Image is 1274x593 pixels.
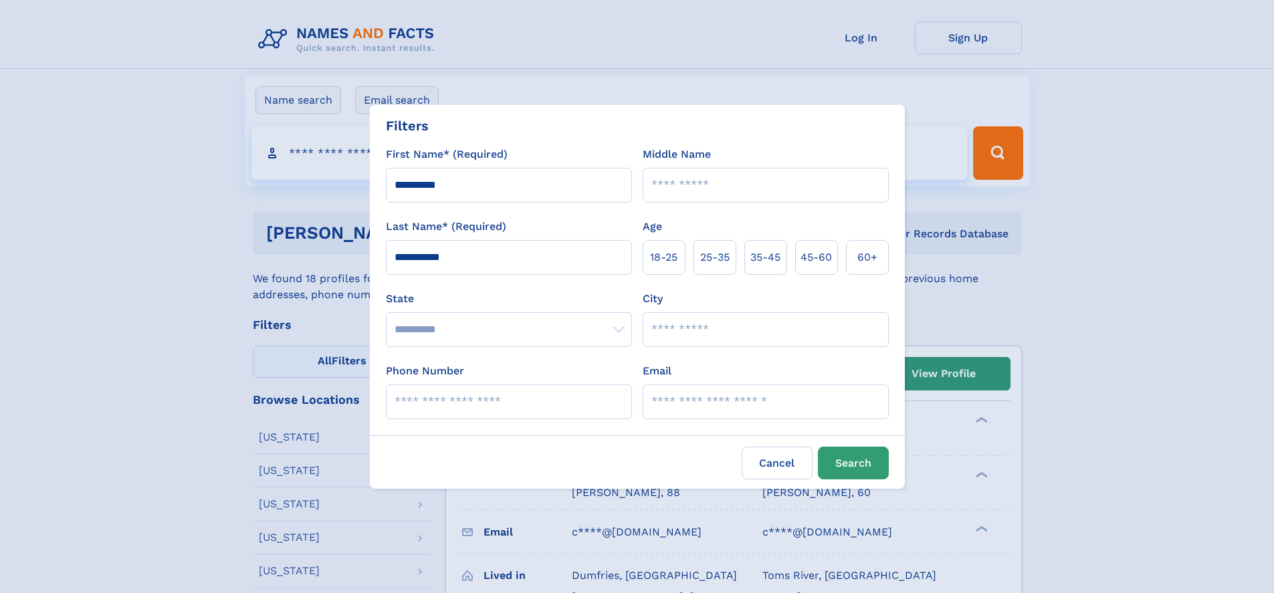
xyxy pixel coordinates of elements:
[643,146,711,162] label: Middle Name
[386,291,632,307] label: State
[650,249,677,265] span: 18‑25
[643,219,662,235] label: Age
[700,249,730,265] span: 25‑35
[801,249,832,265] span: 45‑60
[818,447,889,479] button: Search
[742,447,813,479] label: Cancel
[750,249,780,265] span: 35‑45
[386,116,429,136] div: Filters
[386,146,508,162] label: First Name* (Required)
[643,291,663,307] label: City
[386,219,506,235] label: Last Name* (Required)
[857,249,877,265] span: 60+
[643,363,671,379] label: Email
[386,363,464,379] label: Phone Number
